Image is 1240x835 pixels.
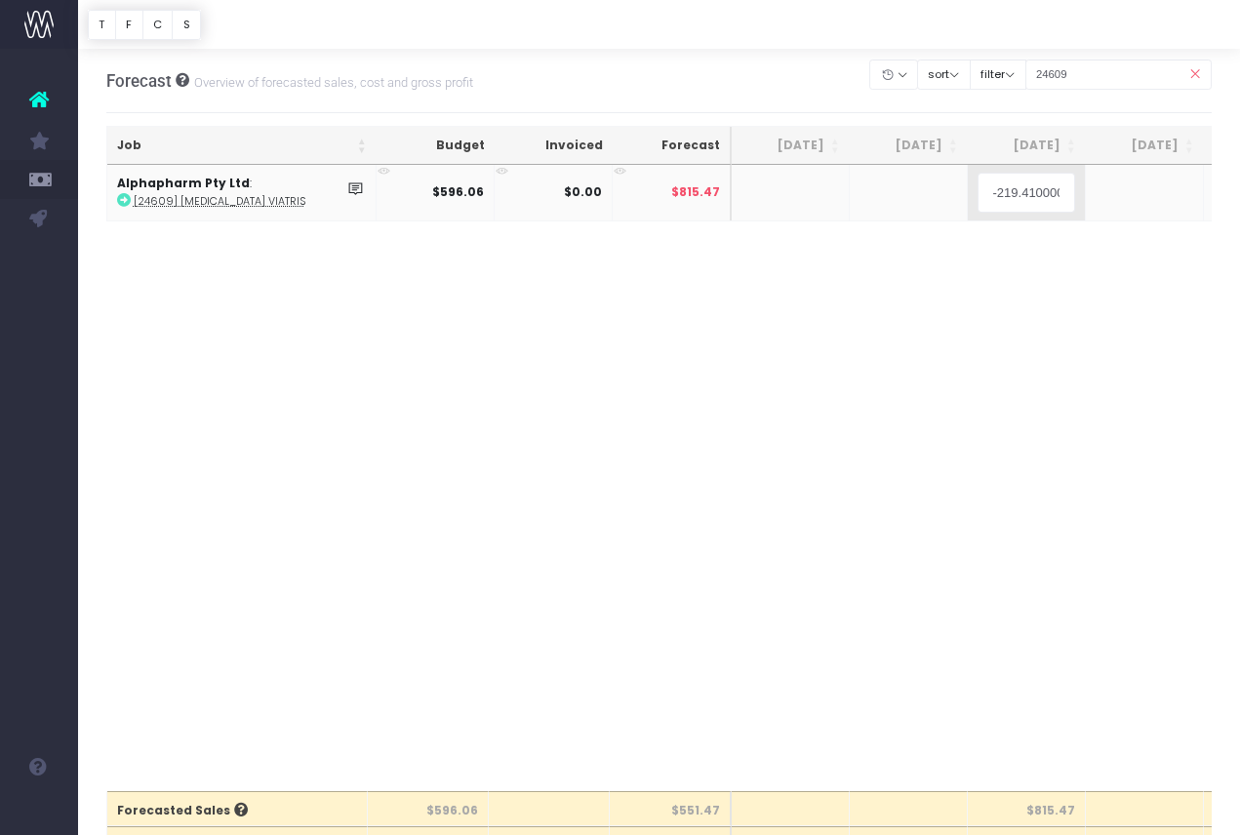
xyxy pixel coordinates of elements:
button: sort [917,60,971,90]
strong: $596.06 [432,183,484,200]
th: $551.47 [610,791,732,826]
strong: Alphapharm Pty Ltd [117,175,250,191]
span: $815.47 [671,183,720,201]
th: Budget [377,127,495,165]
th: Jul 25: activate to sort column ascending [850,127,968,165]
button: C [142,10,174,40]
th: $596.06 [368,791,489,826]
strong: $0.00 [564,183,602,200]
th: Forecast [613,127,732,165]
abbr: [24609] Trimethoprim Viatris [134,194,305,209]
th: $815.47 [968,791,1086,826]
small: Overview of forecasted sales, cost and gross profit [189,71,473,91]
button: T [88,10,116,40]
th: Job: activate to sort column ascending [107,127,377,165]
div: Vertical button group [88,10,201,40]
button: F [115,10,143,40]
input: Search... [1025,60,1213,90]
button: S [172,10,201,40]
th: Aug 25: activate to sort column ascending [968,127,1086,165]
span: Forecast [106,71,172,91]
img: images/default_profile_image.png [24,796,54,825]
td: : [107,165,377,219]
span: Forecasted Sales [117,802,248,819]
button: filter [970,60,1026,90]
th: Sep 25: activate to sort column ascending [1086,127,1204,165]
th: Invoiced [495,127,613,165]
th: Jun 25: activate to sort column ascending [732,127,850,165]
